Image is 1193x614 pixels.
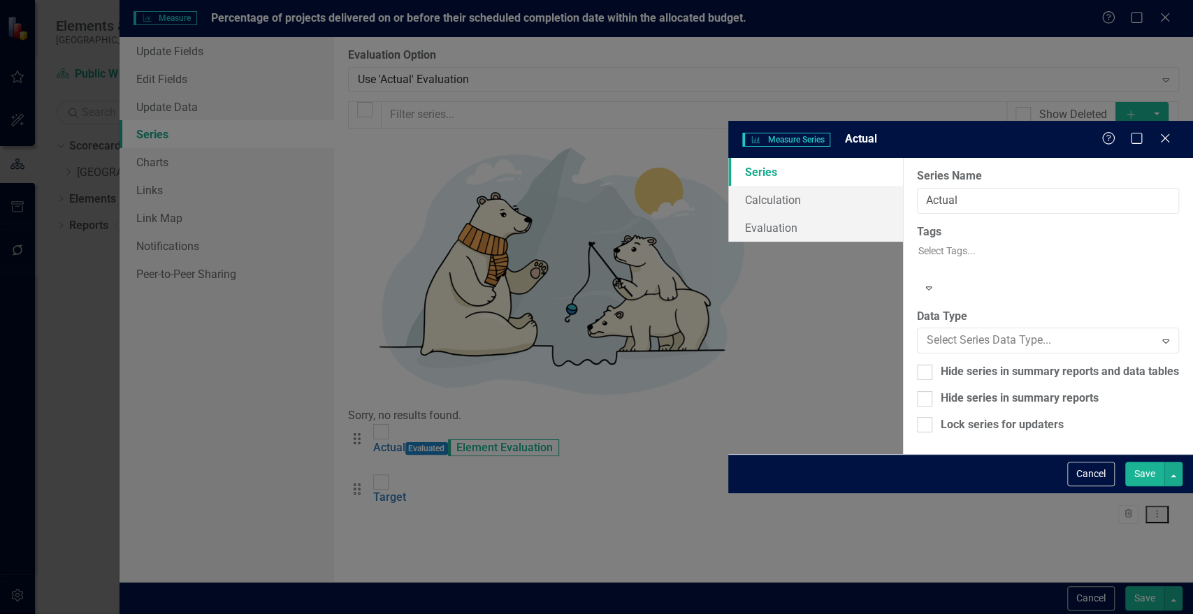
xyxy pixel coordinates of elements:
[918,244,1178,258] div: Select Tags...
[941,390,1099,407] div: Hide series in summary reports
[941,417,1064,433] div: Lock series for updaters
[844,132,876,145] span: Actual
[917,224,1179,240] label: Tags
[742,133,830,147] span: Measure Series
[728,158,903,186] a: Series
[917,309,1179,325] label: Data Type
[1067,462,1115,486] button: Cancel
[941,364,1179,380] div: Hide series in summary reports and data tables
[917,188,1179,214] input: Series Name
[728,214,903,242] a: Evaluation
[917,168,1179,184] label: Series Name
[1125,462,1164,486] button: Save
[728,186,903,214] a: Calculation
